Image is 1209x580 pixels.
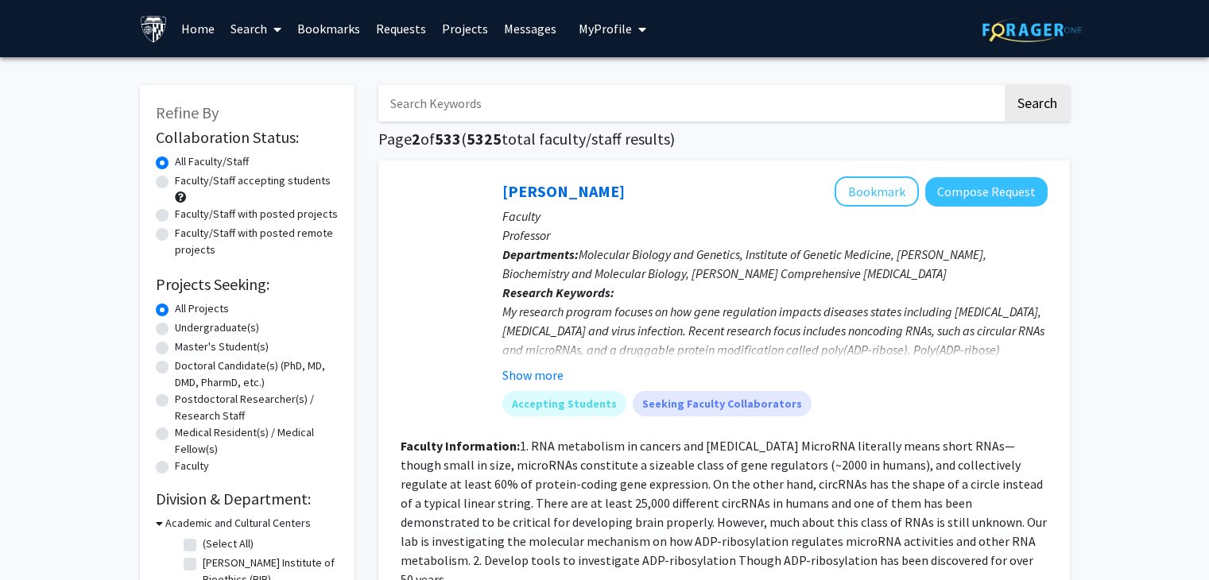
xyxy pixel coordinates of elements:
[156,489,339,508] h2: Division & Department:
[165,515,311,532] h3: Academic and Cultural Centers
[496,1,564,56] a: Messages
[175,391,339,424] label: Postdoctoral Researcher(s) / Research Staff
[378,85,1002,122] input: Search Keywords
[175,319,259,336] label: Undergraduate(s)
[175,300,229,317] label: All Projects
[467,129,502,149] span: 5325
[175,358,339,391] label: Doctoral Candidate(s) (PhD, MD, DMD, PharmD, etc.)
[435,129,461,149] span: 533
[502,207,1048,226] p: Faculty
[156,275,339,294] h2: Projects Seeking:
[925,177,1048,207] button: Compose Request to Anthony K. L. Leung
[289,1,368,56] a: Bookmarks
[502,391,626,416] mat-chip: Accepting Students
[223,1,289,56] a: Search
[175,338,269,355] label: Master's Student(s)
[175,206,338,222] label: Faculty/Staff with posted projects
[173,1,223,56] a: Home
[203,536,254,552] label: (Select All)
[502,246,986,281] span: Molecular Biology and Genetics, Institute of Genetic Medicine, [PERSON_NAME], Biochemistry and Mo...
[1005,85,1070,122] button: Search
[434,1,496,56] a: Projects
[175,458,209,474] label: Faculty
[579,21,632,37] span: My Profile
[502,246,579,262] b: Departments:
[156,128,339,147] h2: Collaboration Status:
[412,129,420,149] span: 2
[175,153,249,170] label: All Faculty/Staff
[502,181,625,201] a: [PERSON_NAME]
[175,225,339,258] label: Faculty/Staff with posted remote projects
[502,302,1048,474] div: My research program focuses on how gene regulation impacts diseases states including [MEDICAL_DAT...
[12,508,68,568] iframe: Chat
[175,424,339,458] label: Medical Resident(s) / Medical Fellow(s)
[378,130,1070,149] h1: Page of ( total faculty/staff results)
[401,438,520,454] b: Faculty Information:
[140,15,168,43] img: Johns Hopkins University Logo
[502,365,564,385] button: Show more
[633,391,812,416] mat-chip: Seeking Faculty Collaborators
[502,284,614,300] b: Research Keywords:
[502,226,1048,245] p: Professor
[368,1,434,56] a: Requests
[175,172,331,189] label: Faculty/Staff accepting students
[835,176,919,207] button: Add Anthony K. L. Leung to Bookmarks
[982,17,1082,42] img: ForagerOne Logo
[156,102,219,122] span: Refine By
